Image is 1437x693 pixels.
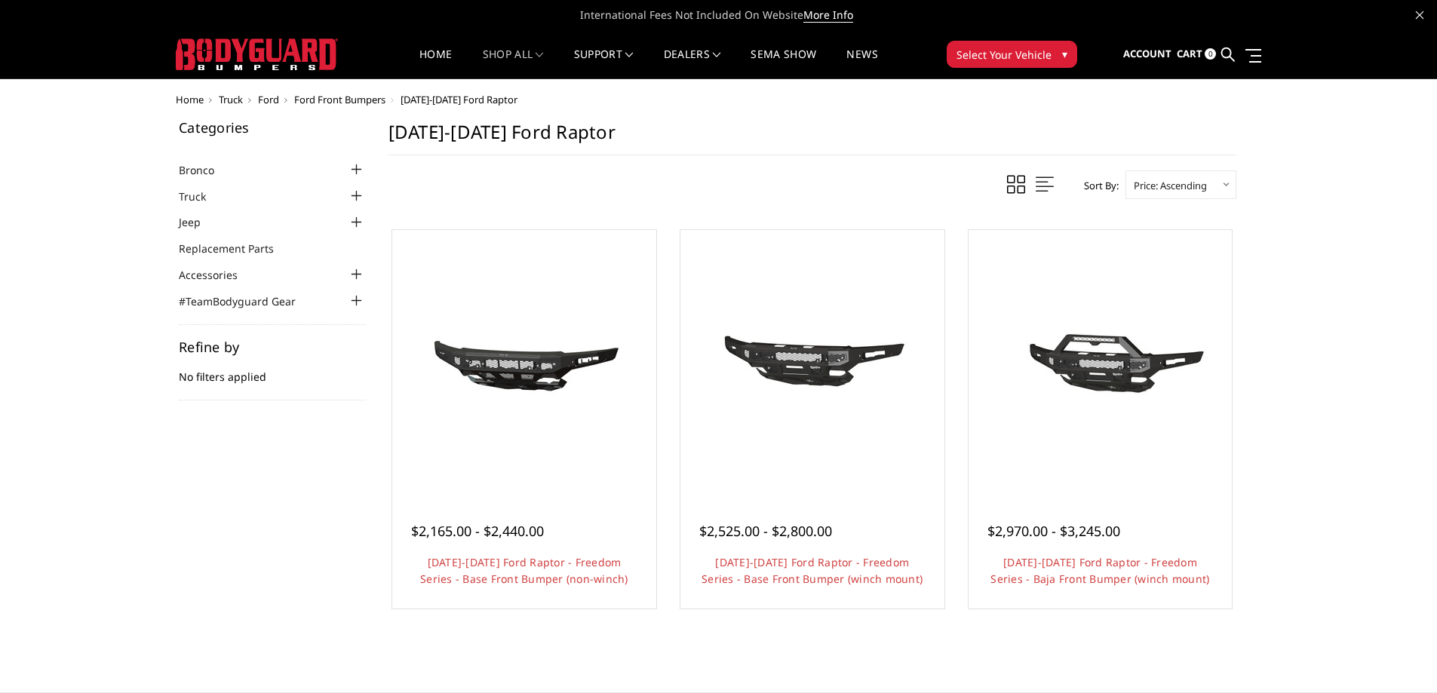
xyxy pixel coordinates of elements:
a: [DATE]-[DATE] Ford Raptor - Freedom Series - Base Front Bumper (winch mount) [702,555,923,586]
span: $2,525.00 - $2,800.00 [699,522,832,540]
img: 2021-2025 Ford Raptor - Freedom Series - Base Front Bumper (winch mount) [692,305,933,419]
a: [DATE]-[DATE] Ford Raptor - Freedom Series - Base Front Bumper (non-winch) [420,555,628,586]
a: [DATE]-[DATE] Ford Raptor - Freedom Series - Baja Front Bumper (winch mount) [990,555,1209,586]
h1: [DATE]-[DATE] Ford Raptor [388,121,1236,155]
a: 2021-2025 Ford Raptor - Freedom Series - Base Front Bumper (winch mount) [684,234,941,490]
a: Truck [219,93,243,106]
span: Cart [1177,47,1202,60]
a: Account [1123,34,1171,75]
label: Sort By: [1076,174,1119,197]
h5: Refine by [179,340,366,354]
a: SEMA Show [751,49,816,78]
img: BODYGUARD BUMPERS [176,38,338,70]
a: 2021-2025 Ford Raptor - Freedom Series - Baja Front Bumper (winch mount) 2021-2025 Ford Raptor - ... [972,234,1229,490]
h5: Categories [179,121,366,134]
a: Truck [179,189,225,204]
a: Home [176,93,204,106]
span: $2,165.00 - $2,440.00 [411,522,544,540]
button: Select Your Vehicle [947,41,1077,68]
span: 0 [1205,48,1216,60]
a: Ford [258,93,279,106]
a: Support [574,49,634,78]
span: $2,970.00 - $3,245.00 [987,522,1120,540]
a: Cart 0 [1177,34,1216,75]
a: Accessories [179,267,256,283]
a: 2021-2025 Ford Raptor - Freedom Series - Base Front Bumper (non-winch) 2021-2025 Ford Raptor - Fr... [396,234,652,490]
a: Replacement Parts [179,241,293,256]
a: Bronco [179,162,233,178]
a: #TeamBodyguard Gear [179,293,315,309]
a: Dealers [664,49,721,78]
a: Home [419,49,452,78]
a: News [846,49,877,78]
a: Jeep [179,214,220,230]
span: ▾ [1062,46,1067,62]
a: Ford Front Bumpers [294,93,385,106]
span: Select Your Vehicle [956,47,1052,63]
a: shop all [483,49,544,78]
span: [DATE]-[DATE] Ford Raptor [401,93,517,106]
a: More Info [803,8,853,23]
span: Account [1123,47,1171,60]
div: No filters applied [179,340,366,400]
